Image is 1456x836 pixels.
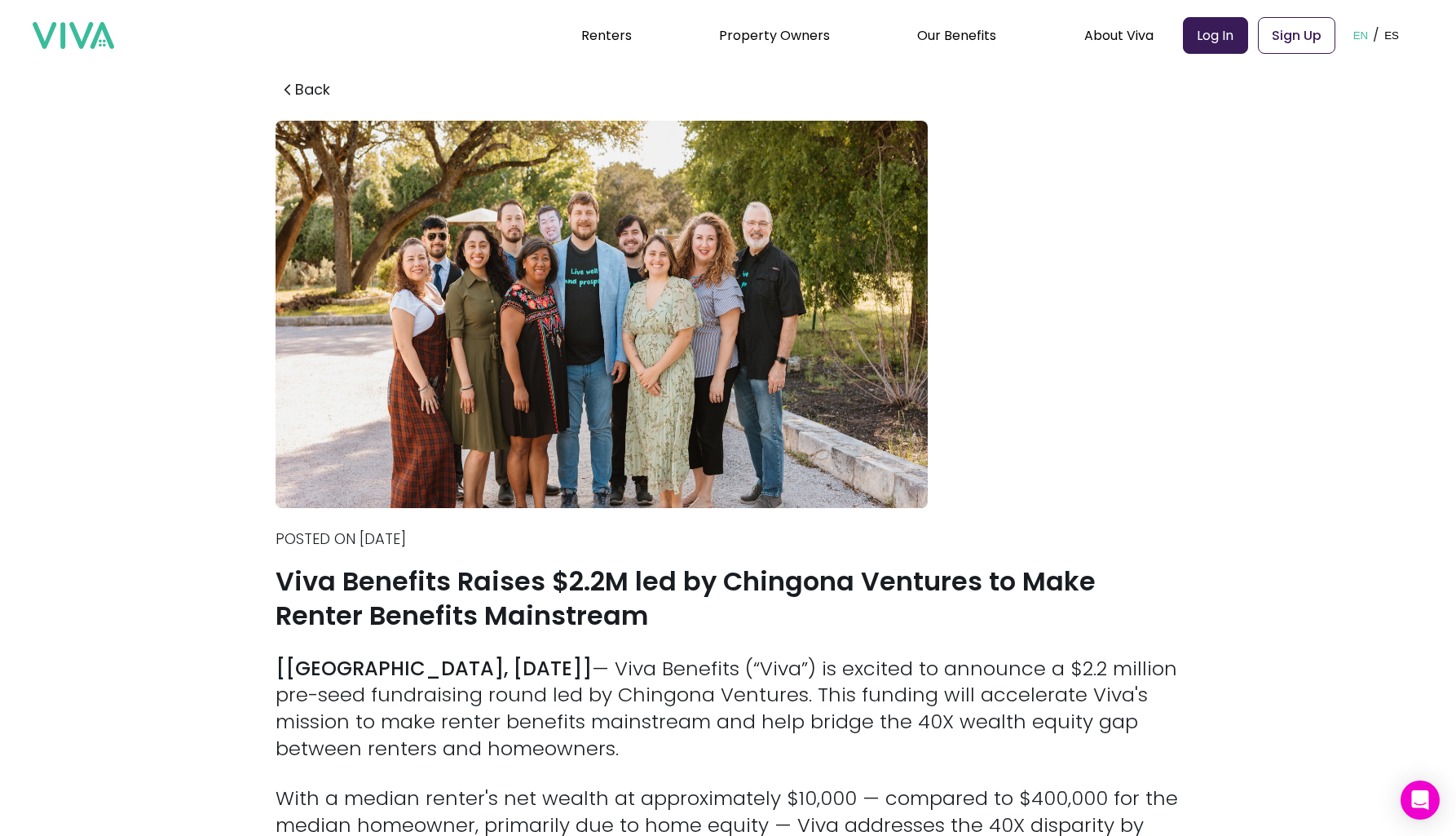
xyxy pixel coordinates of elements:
strong: [[GEOGRAPHIC_DATA], [DATE]] [276,655,592,682]
p: / [1373,23,1379,47]
p: — Viva Benefits (“Viva”) is excited to announce a $2.2 million pre-seed fundraising round led by ... [276,656,1180,763]
img: Viva Benefits Raises $2.2M led by Chingona Ventures to Make Renter Benefits Mainstream [276,121,928,508]
p: Posted on [DATE] [276,529,1180,550]
div: Open Intercom Messenger [1401,781,1440,820]
div: Our Benefits [917,15,996,55]
a: Renters [581,26,632,45]
a: Sign Up [1258,17,1335,54]
a: Log In [1183,17,1248,54]
img: viva [33,22,114,50]
button: ES [1379,10,1404,60]
h1: Viva Benefits Raises $2.2M led by Chingona Ventures to Make Renter Benefits Mainstream [276,564,1180,633]
img: arrow [280,82,295,97]
div: About Viva [1084,15,1154,55]
button: EN [1348,10,1374,60]
button: Back [276,78,335,101]
a: Property Owners [719,26,830,45]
